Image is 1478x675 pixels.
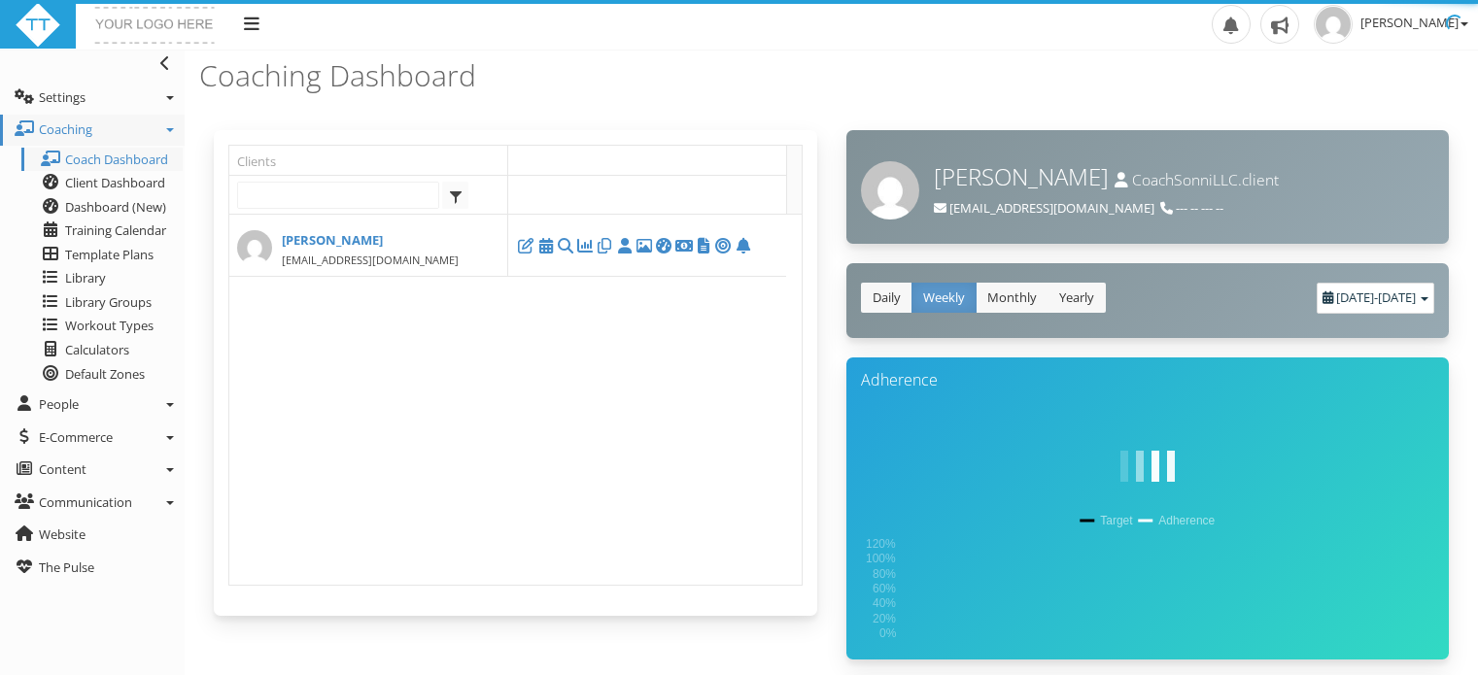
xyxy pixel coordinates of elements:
a: Notifications [733,236,752,253]
span: CoachSonniLLC.client [1132,169,1279,190]
a: Client Dashboard [21,171,183,195]
span: [PERSON_NAME] [934,160,1109,192]
span: Content [39,460,86,478]
span: Phone number [1160,199,1223,217]
img: ttbadgewhite_48x48.png [15,2,61,49]
a: Template Plans [21,243,183,267]
text: 40% [873,596,896,610]
span: Template Plans [65,246,154,263]
img: 1dff75413cfcd60516179edc53a91786 [1314,5,1353,44]
span: The Pulse [39,558,94,576]
a: Training Calendar [535,236,555,253]
a: Submitted Forms [694,236,713,253]
img: yourlogohere.png [90,2,220,49]
a: Weekly [911,283,977,313]
a: Edit Client [516,236,535,253]
a: Library [21,266,183,290]
a: Dashboard (New) [21,195,183,219]
a: Client Training Dashboard [654,236,673,253]
div: - [1317,283,1434,314]
a: Account [674,236,694,253]
text: 80% [873,567,896,581]
text: 60% [873,582,896,595]
text: 100% [866,552,896,565]
span: Library [65,269,106,287]
span: People [39,395,79,413]
a: Library Groups [21,290,183,315]
a: Yearly [1048,283,1106,313]
span: [PERSON_NAME] [1360,14,1468,31]
small: Username [1115,169,1279,190]
span: [EMAIL_ADDRESS][DOMAIN_NAME] [949,199,1154,217]
a: Activity Search [556,236,575,253]
a: Calculators [21,338,183,362]
span: E-Commerce [39,428,113,446]
span: Coach Dashboard [65,151,168,168]
text: 120% [866,537,896,551]
a: [PERSON_NAME] [237,230,500,251]
a: Training Calendar [21,219,183,243]
span: Communication [39,493,132,511]
span: Coaching [39,120,92,138]
span: --- -- --- -- [1176,199,1223,217]
span: select [443,183,467,208]
a: Performance [575,236,595,253]
span: Workout Types [65,317,154,334]
a: Files [595,236,614,253]
span: Default Zones [65,365,145,383]
img: white-bars-1s-80px.svg [1109,427,1186,505]
text: 0% [879,626,897,640]
a: Training Zones [713,236,733,253]
span: [DATE] [1336,288,1374,306]
a: Profile [615,236,635,253]
span: Settings [39,88,86,106]
a: Monthly [976,283,1048,313]
span: Dashboard (New) [65,198,166,216]
a: Daily [861,283,912,313]
span: Training Calendar [65,221,166,239]
span: Client Dashboard [65,174,165,191]
span: Calculators [65,341,129,358]
span: [DATE] [1378,288,1416,306]
a: Progress images [635,236,654,253]
span: Website [39,525,86,543]
a: Coach Dashboard [21,148,183,172]
a: Clients [237,146,507,175]
text: 20% [873,612,896,625]
small: [EMAIL_ADDRESS][DOMAIN_NAME] [282,253,459,267]
span: Library Groups [65,293,152,311]
a: Default Zones [21,362,183,387]
h3: Adherence [861,372,1435,389]
span: Email [934,199,1154,217]
h3: Coaching Dashboard [199,59,824,91]
a: Workout Types [21,314,183,338]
